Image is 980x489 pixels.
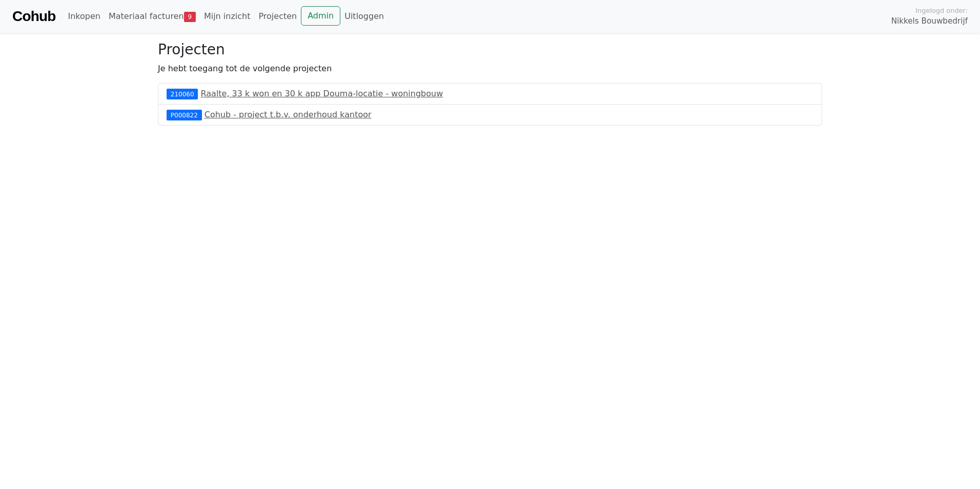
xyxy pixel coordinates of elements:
span: 9 [184,12,196,22]
p: Je hebt toegang tot de volgende projecten [158,63,822,75]
a: Mijn inzicht [200,6,255,27]
a: Cohub [12,4,55,29]
span: Nikkels Bouwbedrijf [891,15,968,27]
a: Uitloggen [340,6,388,27]
a: Cohub - project t.b.v. onderhoud kantoor [205,110,372,119]
a: Inkopen [64,6,104,27]
a: Projecten [254,6,301,27]
a: Admin [301,6,340,26]
span: Ingelogd onder: [915,6,968,15]
h3: Projecten [158,41,822,58]
a: Materiaal facturen9 [105,6,200,27]
div: 210060 [167,89,198,99]
a: Raalte, 33 k won en 30 k app Douma-locatie - woningbouw [201,89,443,98]
div: P000822 [167,110,202,120]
